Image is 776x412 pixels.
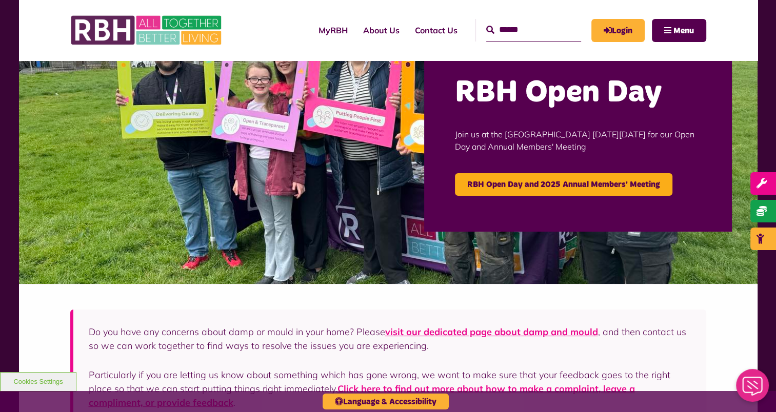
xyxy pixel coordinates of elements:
a: visit our dedicated page about damp and mould [385,326,598,338]
p: Do you have any concerns about damp or mould in your home? Please , and then contact us so we can... [89,325,691,353]
p: Particularly if you are letting us know about something which has gone wrong, we want to make sur... [89,368,691,409]
a: About Us [355,16,407,44]
h2: RBH Open Day [455,73,701,113]
img: RBH [70,10,224,50]
iframe: Netcall Web Assistant for live chat [730,366,776,412]
a: Contact Us [407,16,465,44]
button: Language & Accessibility [323,394,449,409]
a: MyRBH [591,19,645,42]
p: Join us at the [GEOGRAPHIC_DATA] [DATE][DATE] for our Open Day and Annual Members' Meeting [455,113,701,168]
a: MyRBH [311,16,355,44]
button: Navigation [652,19,706,42]
span: Menu [673,27,694,35]
a: Click here to find out more about how to make a complaint, leave a compliment, or provide feedback [89,383,635,408]
input: Search [486,19,581,41]
a: RBH Open Day and 2025 Annual Members' Meeting [455,173,672,196]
